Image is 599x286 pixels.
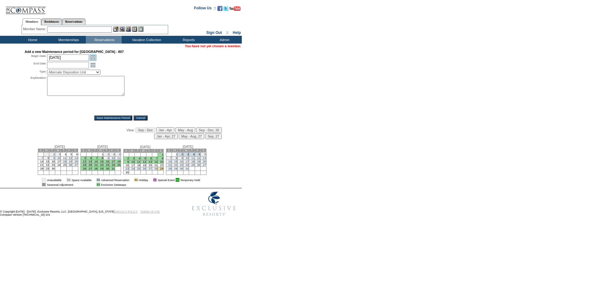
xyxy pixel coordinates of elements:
[123,171,129,175] td: 30
[138,26,144,32] img: b_calculator.gif
[107,157,109,160] a: 9
[59,153,61,156] a: 3
[72,152,78,157] td: 6
[195,152,200,157] td: 5
[156,127,175,133] input: Jan - Apr
[98,163,103,167] td: 22
[62,18,85,25] a: Reservations
[195,149,200,152] td: F
[49,167,55,171] td: 30
[203,157,206,160] a: 13
[152,157,158,160] td: 7
[43,163,49,167] td: 22
[38,163,43,167] td: 21
[66,152,72,157] td: 5
[80,149,86,152] td: S
[90,54,96,61] a: Open the calendar popup.
[140,145,151,149] span: [DATE]
[134,115,148,120] input: Cancel
[201,149,206,152] td: S
[146,149,152,152] td: T
[80,167,86,171] td: 26
[113,26,119,32] img: b_edit.gif
[61,157,66,160] td: 11
[25,62,46,68] div: End Date:
[191,160,194,163] a: 18
[119,26,125,32] img: View
[50,36,86,44] td: Memberships
[104,167,109,171] td: 30
[47,157,49,160] a: 8
[172,152,177,157] td: 1
[140,210,160,213] a: TERMS OF USE
[47,178,61,182] td: Unavailable
[113,153,115,156] a: 3
[80,163,86,167] td: 19
[217,8,222,12] a: Become our fan on Facebook
[180,163,183,166] a: 23
[25,54,46,61] div: Begin Date:
[175,127,195,133] input: May - Aug
[86,157,92,160] td: 6
[197,157,200,160] a: 12
[134,178,138,182] td: 01
[109,163,115,167] td: 24
[176,157,177,160] a: 8
[61,163,66,167] td: 25
[101,178,129,182] td: Advanced Reservation
[143,167,146,170] a: 26
[178,149,183,152] td: T
[92,149,98,152] td: T
[42,183,46,186] td: 01
[5,2,46,14] img: Compass Home
[92,178,95,181] img: i.gif
[129,164,134,167] td: 17
[197,160,200,163] a: 19
[109,149,115,152] td: F
[92,160,98,163] td: 14
[154,134,178,139] input: Jan - Apr, 27
[43,152,49,157] td: 1
[69,160,72,163] a: 19
[80,160,86,163] td: 12
[86,36,122,44] td: Reservations
[38,167,43,171] td: 28
[98,167,103,171] td: 29
[158,164,163,167] td: 22
[197,163,200,166] a: 26
[98,160,103,163] td: 15
[153,178,157,182] td: 01
[158,167,163,171] td: 29
[166,149,172,152] td: S
[204,153,206,156] a: 6
[226,30,229,35] span: ::
[25,76,46,111] div: Explanation:
[206,36,242,44] td: Admin
[182,157,183,160] a: 9
[146,160,152,164] td: 13
[154,167,158,170] a: 28
[140,160,146,164] td: 12
[135,127,155,133] input: Sep - Dec
[57,157,61,160] a: 10
[90,62,96,68] a: Open the calendar popup.
[158,160,163,164] td: 15
[66,178,71,182] td: 01
[55,145,65,148] span: [DATE]
[49,160,55,163] td: 16
[149,178,152,181] img: i.gif
[122,36,170,44] td: Vacation Collection
[115,160,121,163] td: 18
[152,149,158,152] td: F
[49,149,55,152] td: T
[180,160,183,163] a: 16
[69,157,72,160] a: 12
[174,167,177,170] a: 29
[152,160,158,164] td: 14
[80,157,86,160] td: 5
[158,153,163,157] td: 1
[25,50,124,54] strong: Add a new Maintenance period for [GEOGRAPHIC_DATA] - 807
[86,163,92,167] td: 20
[115,210,138,213] a: PRIVACY POLICY
[53,157,55,160] a: 9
